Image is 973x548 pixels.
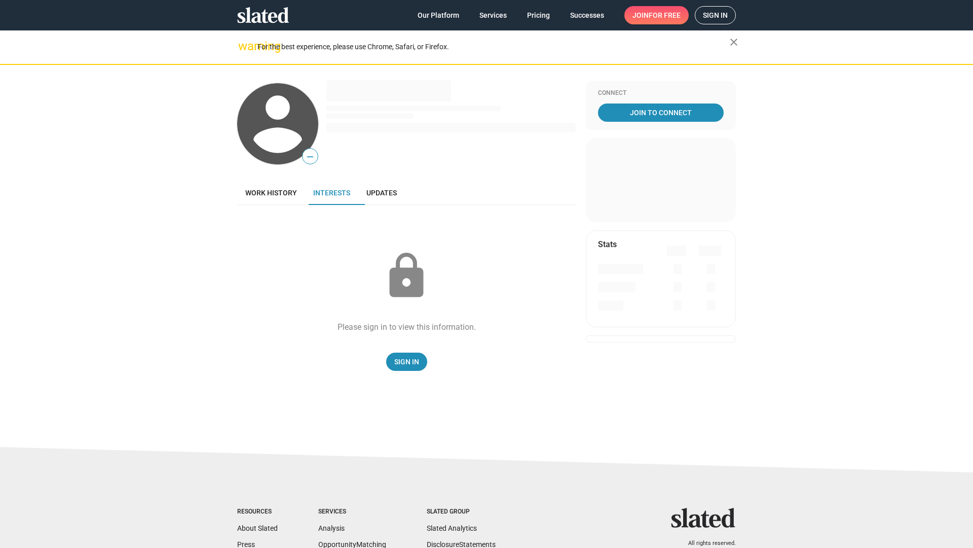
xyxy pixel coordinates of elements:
[471,6,515,24] a: Services
[527,6,550,24] span: Pricing
[600,104,722,122] span: Join To Connect
[305,181,358,205] a: Interests
[366,189,397,197] span: Updates
[632,6,681,24] span: Join
[598,239,617,250] mat-card-title: Stats
[237,181,305,205] a: Work history
[728,36,740,48] mat-icon: close
[570,6,604,24] span: Successes
[303,150,318,163] span: —
[562,6,612,24] a: Successes
[237,524,278,532] a: About Slated
[394,353,419,371] span: Sign In
[649,6,681,24] span: for free
[238,40,250,52] mat-icon: warning
[338,322,476,332] div: Please sign in to view this information.
[427,508,496,516] div: Slated Group
[386,353,427,371] a: Sign In
[695,6,736,24] a: Sign in
[479,6,507,24] span: Services
[245,189,297,197] span: Work history
[409,6,467,24] a: Our Platform
[358,181,405,205] a: Updates
[257,40,730,54] div: For the best experience, please use Chrome, Safari, or Firefox.
[318,508,386,516] div: Services
[624,6,689,24] a: Joinfor free
[318,524,345,532] a: Analysis
[427,524,477,532] a: Slated Analytics
[381,251,432,301] mat-icon: lock
[598,89,724,97] div: Connect
[519,6,558,24] a: Pricing
[598,104,724,122] a: Join To Connect
[237,508,278,516] div: Resources
[313,189,350,197] span: Interests
[418,6,459,24] span: Our Platform
[703,7,728,24] span: Sign in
